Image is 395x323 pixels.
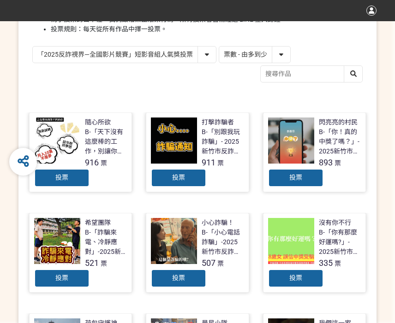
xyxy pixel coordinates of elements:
span: 票 [101,159,107,167]
div: 希望團隊 [85,218,111,228]
span: 投票 [172,174,185,181]
span: 893 [319,158,333,167]
span: 投票 [55,274,68,282]
a: 沒有你不行B-「你有那麼好運嗎?」- 2025新竹市反詐視界影片徵件335票投票 [263,213,366,293]
a: 閃亮亮的村民B-「你！真的中獎了嗎？」- 2025新竹市反詐視界影片徵件893票投票 [263,112,366,192]
div: B-「別跟我玩詐騙」- 2025新竹市反詐視界影片徵件 [202,127,244,156]
span: 916 [85,158,99,167]
div: 隨心所欲 [85,117,111,127]
a: 隨心所欲B-「天下沒有這麼棒的工作，別讓你的求職夢變成惡夢！」- 2025新竹市反詐視界影片徵件916票投票 [29,112,132,192]
span: 票 [101,260,107,267]
span: 票 [217,260,224,267]
span: 911 [202,158,215,167]
div: 沒有你不行 [319,218,351,228]
div: B-「天下沒有這麼棒的工作，別讓你的求職夢變成惡夢！」- 2025新竹市反詐視界影片徵件 [85,127,127,156]
div: B-「你！真的中獎了嗎？」- 2025新竹市反詐視界影片徵件 [319,127,361,156]
div: 打擊詐騙者 [202,117,234,127]
span: 521 [85,258,99,268]
a: 小心詐騙！B-「小心電話詐騙」-2025新竹市反詐視界影片徵件507票投票 [146,213,249,293]
div: 小心詐騙！ [202,218,234,228]
div: 閃亮亮的村民 [319,117,358,127]
div: B-「小心電話詐騙」-2025新竹市反詐視界影片徵件 [202,228,244,257]
a: 希望團隊B-「詐騙來電、冷靜應對」-2025新竹市反詐視界影片徵件521票投票 [29,213,132,293]
span: 投票 [289,174,302,181]
div: B-「你有那麼好運嗎?」- 2025新竹市反詐視界影片徵件 [319,228,361,257]
li: 投票規則：每天從所有作品中擇一投票。 [51,24,363,34]
span: 335 [319,258,333,268]
span: 票 [217,159,224,167]
span: 投票 [172,274,185,282]
span: 投票 [55,174,68,181]
div: B-「詐騙來電、冷靜應對」-2025新竹市反詐視界影片徵件 [85,228,127,257]
span: 票 [335,260,341,267]
span: 507 [202,258,215,268]
span: 票 [335,159,341,167]
span: 投票 [289,274,302,282]
a: 打擊詐騙者B-「別跟我玩詐騙」- 2025新竹市反詐視界影片徵件911票投票 [146,112,249,192]
input: 搜尋作品 [261,66,362,82]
